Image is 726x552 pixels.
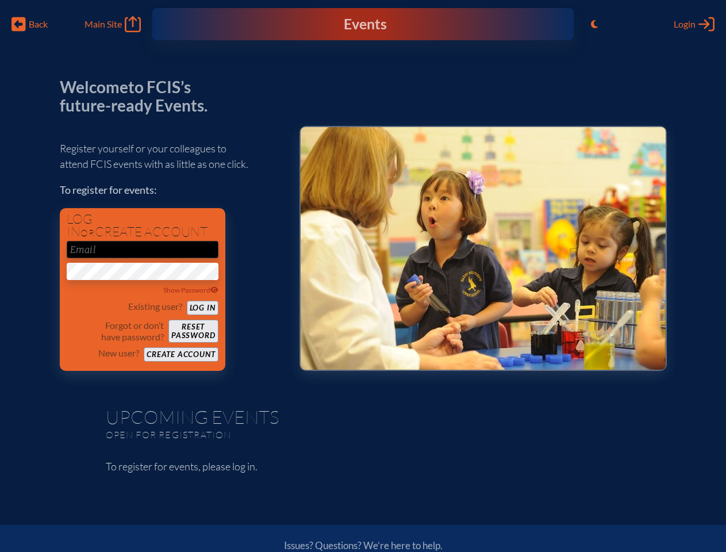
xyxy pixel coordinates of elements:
[106,408,621,426] h1: Upcoming Events
[128,301,182,312] p: Existing user?
[80,227,95,239] span: or
[161,539,566,551] p: Issues? Questions? We’re here to help.
[144,347,218,362] button: Create account
[163,286,218,294] span: Show Password
[106,429,409,440] p: Open for registration
[67,320,164,343] p: Forgot or don’t have password?
[84,18,122,30] span: Main Site
[106,459,621,474] p: To register for events, please log in.
[29,18,48,30] span: Back
[60,141,281,172] p: Register yourself or your colleagues to attend FCIS events with as little as one click.
[301,127,666,370] img: Events
[84,16,141,32] a: Main Site
[674,18,696,30] span: Login
[67,241,218,258] input: Email
[98,347,139,359] p: New user?
[168,320,218,343] button: Resetpassword
[60,182,281,198] p: To register for events:
[187,301,218,315] button: Log in
[276,17,450,32] div: FCIS Events — Future ready
[60,78,221,114] p: Welcome to FCIS’s future-ready Events.
[67,213,218,239] h1: Log in create account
